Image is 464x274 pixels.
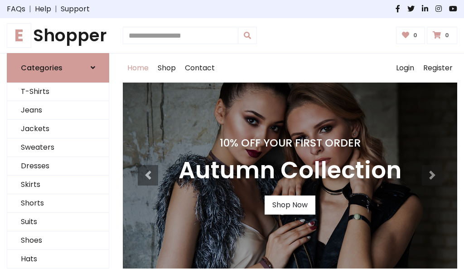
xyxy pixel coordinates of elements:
[61,4,90,15] a: Support
[7,250,109,269] a: Hats
[180,54,219,83] a: Contact
[153,54,180,83] a: Shop
[7,101,109,120] a: Jeans
[7,25,109,46] h1: Shopper
[123,54,153,83] a: Home
[7,194,109,213] a: Shorts
[443,31,451,39] span: 0
[391,54,419,83] a: Login
[427,27,457,44] a: 0
[396,27,425,44] a: 0
[7,176,109,194] a: Skirts
[7,23,31,48] span: E
[7,4,25,15] a: FAQs
[419,54,457,83] a: Register
[7,25,109,46] a: EShopper
[411,31,420,39] span: 0
[179,157,401,185] h3: Autumn Collection
[35,4,51,15] a: Help
[21,64,63,72] h6: Categories
[25,4,35,15] span: |
[7,231,109,250] a: Shoes
[7,157,109,176] a: Dresses
[7,213,109,231] a: Suits
[51,4,61,15] span: |
[7,138,109,157] a: Sweaters
[265,196,315,215] a: Shop Now
[7,53,109,83] a: Categories
[7,83,109,101] a: T-Shirts
[7,120,109,138] a: Jackets
[179,137,401,149] h4: 10% Off Your First Order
